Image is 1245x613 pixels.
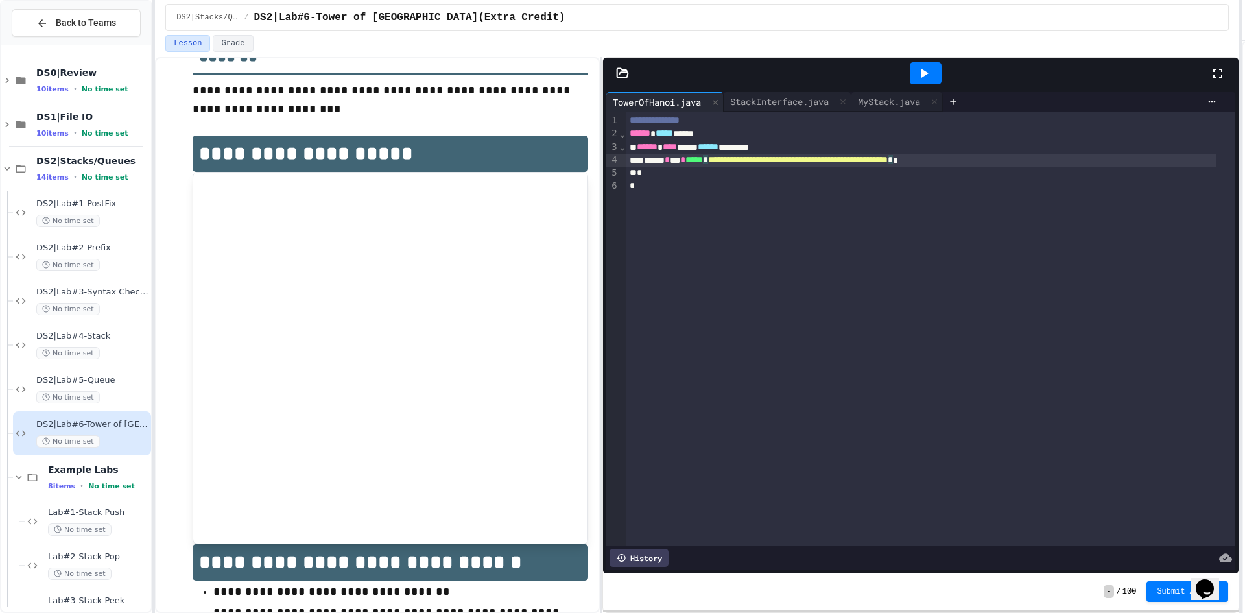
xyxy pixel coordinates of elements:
[48,507,148,518] span: Lab#1-Stack Push
[36,435,100,448] span: No time set
[724,92,851,112] div: StackInterface.java
[36,391,100,403] span: No time set
[36,331,148,342] span: DS2|Lab#4-Stack
[36,129,69,138] span: 10 items
[606,114,619,127] div: 1
[36,287,148,298] span: DS2|Lab#3-Syntax Checker
[254,10,565,25] span: DS2|Lab#6-Tower of Hanoi(Extra Credit)
[36,173,69,182] span: 14 items
[606,154,619,167] div: 4
[851,95,927,108] div: MyStack.java
[213,35,253,52] button: Grade
[74,84,77,94] span: •
[36,111,148,123] span: DS1|File IO
[36,215,100,227] span: No time set
[82,173,128,182] span: No time set
[36,303,100,315] span: No time set
[36,155,148,167] span: DS2|Stacks/Queues
[82,85,128,93] span: No time set
[606,167,619,180] div: 5
[1146,581,1228,602] button: Submit Answer
[606,141,619,154] div: 3
[82,129,128,138] span: No time set
[36,259,100,271] span: No time set
[48,482,75,490] span: 8 items
[610,549,669,567] div: History
[56,16,116,30] span: Back to Teams
[606,127,619,140] div: 2
[36,375,148,386] span: DS2|Lab#5-Queue
[12,9,141,37] button: Back to Teams
[606,92,724,112] div: TowerOfHanoi.java
[36,198,148,210] span: DS2|Lab#1-PostFix
[606,180,619,193] div: 6
[165,35,210,52] button: Lesson
[36,243,148,254] span: DS2|Lab#2-Prefix
[36,419,148,430] span: DS2|Lab#6-Tower of [GEOGRAPHIC_DATA](Extra Credit)
[619,128,626,139] span: Fold line
[1191,561,1232,600] iframe: chat widget
[48,464,148,475] span: Example Labs
[48,551,148,562] span: Lab#2-Stack Pop
[36,67,148,78] span: DS0|Review
[80,481,83,491] span: •
[74,128,77,138] span: •
[606,95,707,109] div: TowerOfHanoi.java
[176,12,239,23] span: DS2|Stacks/Queues
[724,95,835,108] div: StackInterface.java
[36,85,69,93] span: 10 items
[244,12,248,23] span: /
[1104,585,1113,598] span: -
[74,172,77,182] span: •
[1157,586,1218,597] span: Submit Answer
[619,141,626,152] span: Fold line
[48,595,148,607] span: Lab#3-Stack Peek
[88,482,135,490] span: No time set
[36,347,100,359] span: No time set
[1122,586,1137,597] span: 100
[48,523,112,536] span: No time set
[1117,586,1121,597] span: /
[851,92,943,112] div: MyStack.java
[48,568,112,580] span: No time set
